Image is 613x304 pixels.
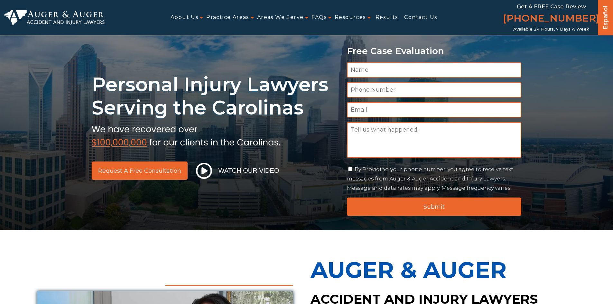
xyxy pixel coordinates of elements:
span: Request a Free Consultation [98,168,181,174]
input: Phone Number [347,82,522,97]
p: Auger & Auger [311,250,576,290]
span: Get a FREE Case Review [517,3,586,10]
a: Request a Free Consultation [92,161,188,180]
a: Contact Us [404,10,437,25]
label: By Providing your phone number, you agree to receive text messages from Auger & Auger Accident an... [347,166,513,191]
input: Submit [347,198,522,216]
a: About Us [171,10,198,25]
a: FAQs [311,10,327,25]
a: Practice Areas [206,10,249,25]
img: sub text [92,123,280,147]
input: Name [347,62,522,78]
input: Email [347,102,522,117]
button: Watch Our Video [194,162,281,179]
a: [PHONE_NUMBER] [503,11,599,27]
a: Resources [335,10,366,25]
img: Auger & Auger Accident and Injury Lawyers Logo [4,10,105,25]
h1: Personal Injury Lawyers Serving the Carolinas [92,73,339,119]
a: Results [376,10,398,25]
span: Available 24 Hours, 7 Days a Week [513,27,589,32]
p: Free Case Evaluation [347,46,522,56]
a: Areas We Serve [257,10,304,25]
